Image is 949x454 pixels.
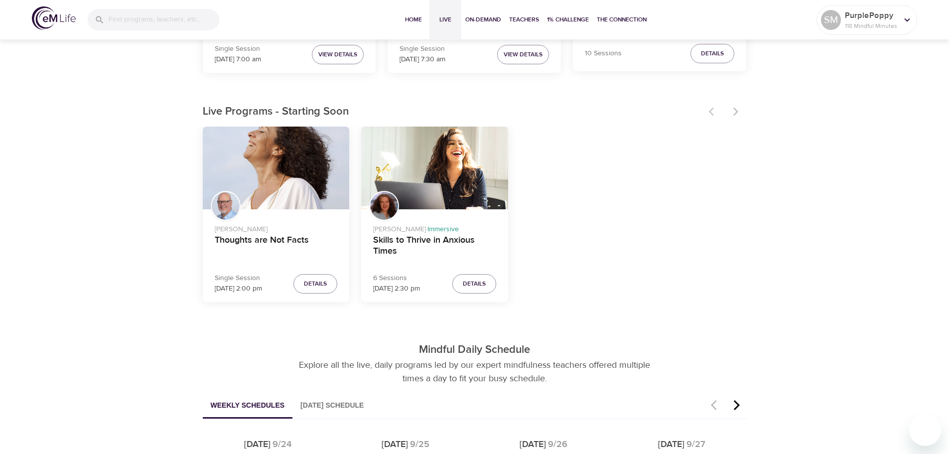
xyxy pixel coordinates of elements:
[909,414,941,446] iframe: Button to launch messaging window
[318,49,357,60] span: View Details
[547,14,589,25] span: 1% Challenge
[400,44,445,54] p: Single Session
[382,438,408,451] div: [DATE]
[585,48,622,59] p: 10 Sessions
[686,438,705,451] div: 9/27
[304,279,327,289] span: Details
[215,235,338,259] h4: Thoughts are Not Facts
[452,274,496,294] button: Details
[195,342,755,358] p: Mindful Daily Schedule
[597,14,647,25] span: The Connection
[427,225,459,234] span: Immersive
[373,235,496,259] h4: Skills to Thrive in Anxious Times
[292,393,372,419] button: [DATE] Schedule
[203,104,703,120] p: Live Programs - Starting Soon
[701,48,724,59] span: Details
[433,14,457,25] span: Live
[410,438,429,451] div: 9/25
[845,21,898,30] p: 118 Mindful Minutes
[215,220,338,235] p: [PERSON_NAME]
[244,438,271,451] div: [DATE]
[845,9,898,21] p: PurplePoppy
[690,44,734,63] button: Details
[272,438,291,451] div: 9/24
[504,49,542,60] span: View Details
[293,274,337,294] button: Details
[400,54,445,65] p: [DATE] 7:30 am
[32,6,76,30] img: logo
[463,279,486,289] span: Details
[109,9,219,30] input: Find programs, teachers, etc...
[465,14,501,25] span: On-Demand
[215,44,261,54] p: Single Session
[520,438,546,451] div: [DATE]
[373,220,496,235] p: [PERSON_NAME] ·
[821,10,841,30] div: SM
[548,438,567,451] div: 9/26
[373,284,420,294] p: [DATE] 2:30 pm
[203,393,293,419] button: Weekly Schedules
[509,14,539,25] span: Teachers
[215,284,262,294] p: [DATE] 2:00 pm
[312,45,364,64] button: View Details
[402,14,425,25] span: Home
[215,54,261,65] p: [DATE] 7:00 am
[361,127,508,209] button: Skills to Thrive in Anxious Times
[373,273,420,284] p: 6 Sessions
[215,273,262,284] p: Single Session
[658,438,684,451] div: [DATE]
[288,358,662,385] p: Explore all the live, daily programs led by our expert mindfulness teachers offered multiple time...
[203,127,350,209] button: Thoughts are Not Facts
[497,45,549,64] button: View Details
